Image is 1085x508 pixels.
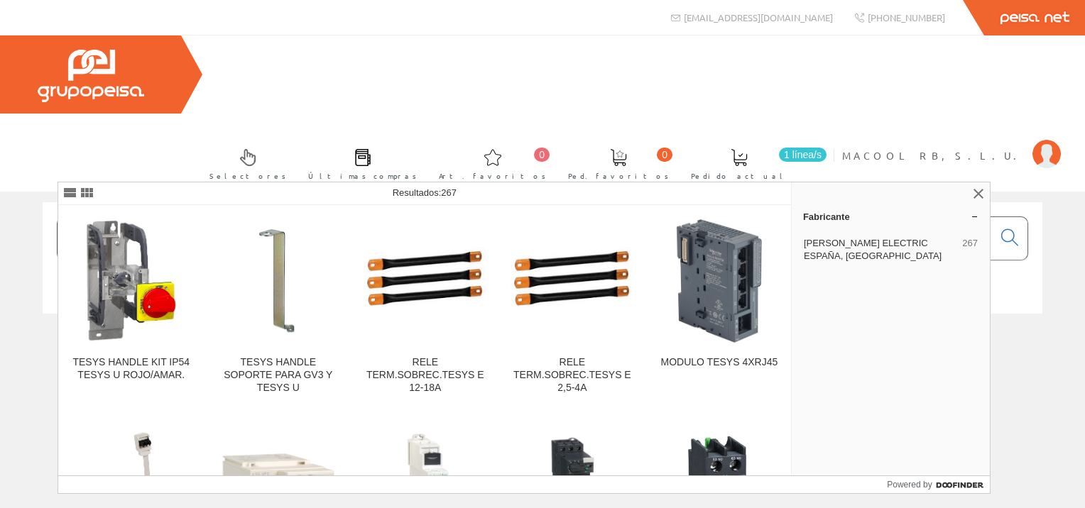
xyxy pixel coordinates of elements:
a: Powered by [887,476,990,493]
img: Grupo Peisa [38,50,144,102]
span: Selectores [209,169,286,183]
a: MODULO TESYS 4XRJ45 MODULO TESYS 4XRJ45 [646,206,792,411]
img: TESYS HANDLE SOPORTE PARA GV3 Y TESYS U [217,219,340,343]
span: 267 [441,187,457,198]
a: 1 línea/s Pedido actual [677,137,830,189]
a: TESYS HANDLE SOPORTE PARA GV3 Y TESYS U TESYS HANDLE SOPORTE PARA GV3 Y TESYS U [205,206,351,411]
div: © Grupo Peisa [43,331,1042,343]
span: 267 [962,237,978,263]
span: 0 [534,148,550,162]
img: RELE TERM.SOBREC.TESYS E 12-18A [364,223,487,339]
div: TESYS HANDLE SOPORTE PARA GV3 Y TESYS U [217,356,340,394]
span: [PHONE_NUMBER] [868,11,945,23]
a: MACOOL RB, S.L.U. [842,137,1061,150]
a: Fabricante [792,205,990,228]
span: Pedido actual [691,169,787,183]
img: RELE TERM.SOBREC.TESYS E 2,5-4A [511,223,634,339]
span: Powered by [887,478,932,491]
a: Últimas compras [294,137,424,189]
span: 1 línea/s [779,148,827,162]
span: [EMAIL_ADDRESS][DOMAIN_NAME] [684,11,833,23]
span: Ped. favoritos [568,169,669,183]
img: MODULO TESYS 4XRJ45 [658,219,781,343]
img: TESYS HANDLE KIT IP54 TESYS U ROJO/AMAR. [70,219,193,343]
a: TESYS HANDLE KIT IP54 TESYS U ROJO/AMAR. TESYS HANDLE KIT IP54 TESYS U ROJO/AMAR. [58,206,205,411]
span: 0 [657,148,672,162]
span: MACOOL RB, S.L.U. [842,148,1025,162]
a: RELE TERM.SOBREC.TESYS E 2,5-4A RELE TERM.SOBREC.TESYS E 2,5-4A [499,206,645,411]
div: MODULO TESYS 4XRJ45 [658,356,781,369]
span: Últimas compras [308,169,417,183]
div: RELE TERM.SOBREC.TESYS E 12-18A [364,356,487,394]
div: RELE TERM.SOBREC.TESYS E 2,5-4A [511,356,634,394]
div: TESYS HANDLE KIT IP54 TESYS U ROJO/AMAR. [70,356,193,382]
span: [PERSON_NAME] ELECTRIC ESPAÑA, [GEOGRAPHIC_DATA] [804,237,956,263]
span: Resultados: [393,187,457,198]
a: RELE TERM.SOBREC.TESYS E 12-18A RELE TERM.SOBREC.TESYS E 12-18A [352,206,498,411]
span: Art. favoritos [439,169,546,183]
a: Selectores [195,137,293,189]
